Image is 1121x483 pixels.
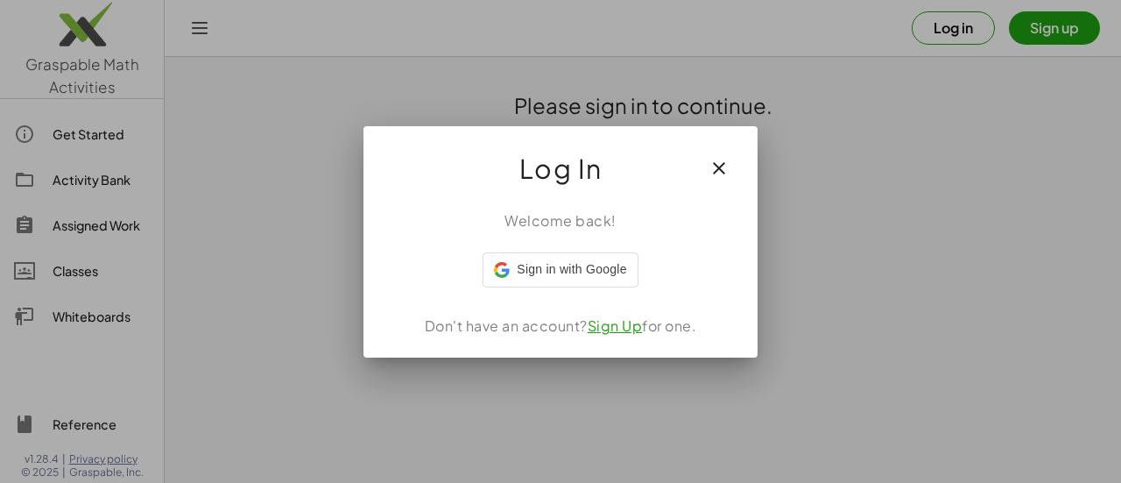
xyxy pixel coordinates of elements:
div: Don't have an account? for one. [384,316,737,337]
span: Sign in with Google [517,260,626,279]
div: Welcome back! [384,210,737,231]
span: Log In [519,147,603,189]
div: Sign in with Google [483,252,638,288]
a: Sign Up [588,316,643,335]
